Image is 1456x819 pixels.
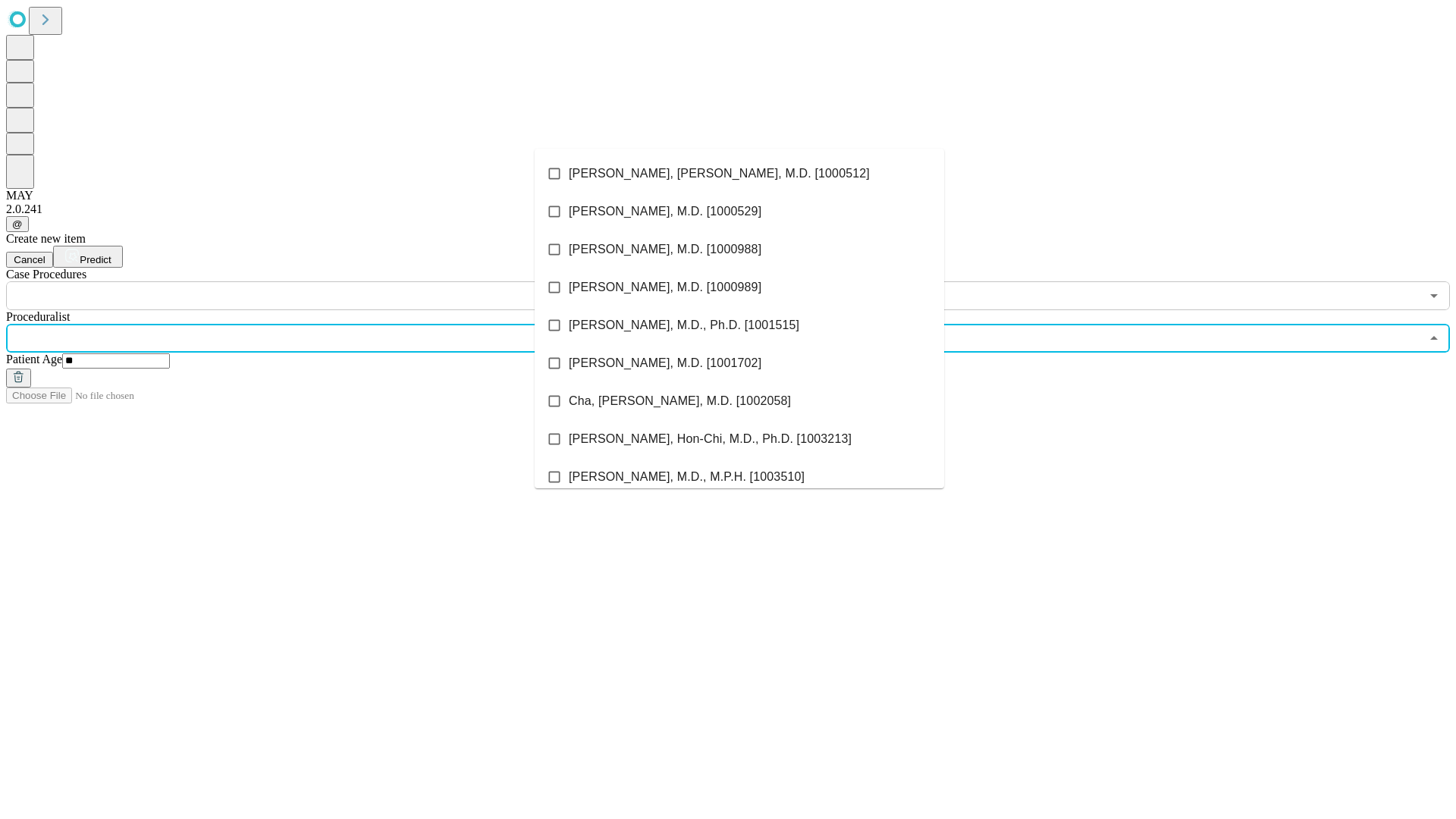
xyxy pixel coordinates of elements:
[569,165,870,183] span: [PERSON_NAME], [PERSON_NAME], M.D. [1000512]
[569,468,805,486] span: [PERSON_NAME], M.D., M.P.H. [1003510]
[6,310,70,323] span: Proceduralist
[569,392,791,410] span: Cha, [PERSON_NAME], M.D. [1002058]
[569,316,799,334] span: [PERSON_NAME], M.D., Ph.D. [1001515]
[6,353,62,366] span: Patient Age
[53,246,123,268] button: Predict
[6,189,1450,202] div: MAY
[6,202,1450,216] div: 2.0.241
[6,268,86,281] span: Scheduled Procedure
[569,354,761,372] span: [PERSON_NAME], M.D. [1001702]
[1423,328,1445,349] button: Close
[1423,285,1445,306] button: Open
[569,278,761,297] span: [PERSON_NAME], M.D. [1000989]
[569,202,761,221] span: [PERSON_NAME], M.D. [1000529]
[80,254,111,265] span: Predict
[12,218,23,230] span: @
[569,240,761,259] span: [PERSON_NAME], M.D. [1000988]
[569,430,852,448] span: [PERSON_NAME], Hon-Chi, M.D., Ph.D. [1003213]
[14,254,45,265] span: Cancel
[6,232,86,245] span: Create new item
[6,252,53,268] button: Cancel
[6,216,29,232] button: @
